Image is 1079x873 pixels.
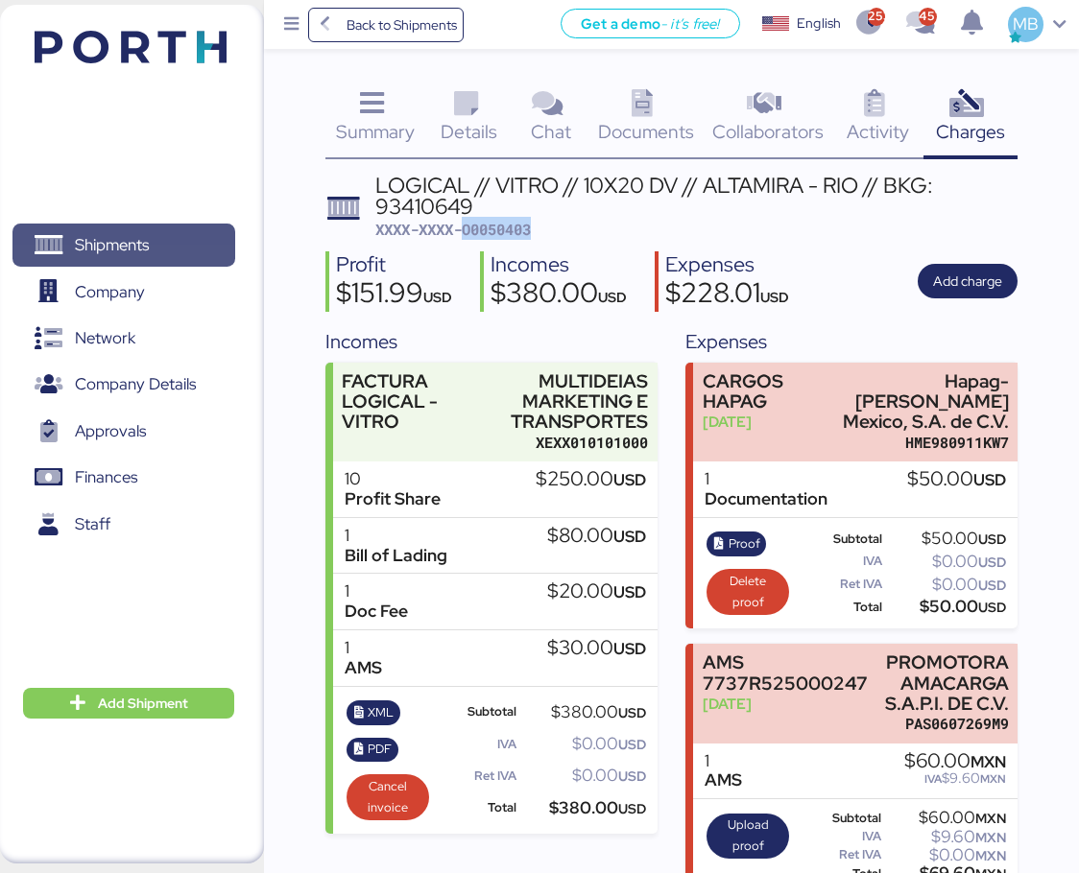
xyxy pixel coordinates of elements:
[75,278,145,306] span: Company
[536,469,646,490] div: $250.00
[978,554,1006,571] span: USD
[885,811,1006,825] div: $60.00
[975,810,1006,827] span: MXN
[325,327,658,356] div: Incomes
[907,469,1006,490] div: $50.00
[799,532,882,546] div: Subtotal
[799,601,882,614] div: Total
[886,531,1007,546] div: $50.00
[345,489,441,509] div: Profit Share
[618,704,646,721] span: USD
[712,119,824,144] span: Collaborators
[825,433,1009,453] div: HME980911KW7
[75,510,110,538] span: Staff
[75,417,146,445] span: Approvals
[520,801,646,815] div: $380.00
[707,814,789,860] button: Upload proof
[368,702,394,723] span: XML
[368,739,392,760] span: PDF
[520,705,646,720] div: $380.00
[12,456,235,500] a: Finances
[308,8,465,42] a: Back to Shipments
[276,9,308,41] button: Menu
[613,526,646,547] span: USD
[12,224,235,268] a: Shipments
[23,688,234,719] button: Add Shipment
[75,324,135,352] span: Network
[598,119,694,144] span: Documents
[491,251,627,279] div: Incomes
[876,714,1009,734] div: PAS0607269M9
[75,231,149,259] span: Shipments
[703,652,868,693] div: AMS 7737R525000247
[980,771,1006,787] span: MXN
[618,800,646,817] span: USD
[345,581,408,602] div: 1
[520,768,646,783] div: $0.00
[876,652,1009,713] div: PROMOTORA AMACARGA S.A.P.I. DE C.V.
[707,531,766,556] button: Proof
[468,433,648,453] div: XEXX010101000
[347,13,457,36] span: Back to Shipments
[439,801,516,814] div: Total
[825,371,1009,432] div: Hapag-[PERSON_NAME] Mexico, S.A. de C.V.
[613,581,646,602] span: USD
[336,251,452,279] div: Profit
[347,738,398,763] button: PDF
[904,751,1006,772] div: $60.00
[347,774,429,820] button: Cancel invoice
[886,578,1007,592] div: $0.00
[975,847,1006,864] span: MXN
[345,658,382,678] div: AMS
[729,533,760,554] span: Proof
[665,279,789,312] div: $228.01
[336,119,415,144] span: Summary
[713,571,783,613] span: Delete proof
[618,736,646,753] span: USD
[613,638,646,659] span: USD
[423,288,452,306] span: USD
[975,829,1006,846] span: MXN
[665,251,789,279] div: Expenses
[618,767,646,785] span: USD
[799,554,882,568] div: IVA
[799,578,882,591] div: Ret IVA
[760,288,789,306] span: USD
[547,638,646,659] div: $30.00
[703,694,868,714] div: [DATE]
[520,737,646,751] div: $0.00
[705,489,827,509] div: Documentation
[491,279,627,312] div: $380.00
[345,602,408,622] div: Doc Fee
[352,776,422,818] span: Cancel invoice
[799,830,881,843] div: IVA
[924,771,942,787] span: IVA
[441,119,497,144] span: Details
[98,692,188,715] span: Add Shipment
[547,526,646,547] div: $80.00
[918,264,1018,298] button: Add charge
[347,700,400,725] button: XML
[705,770,742,790] div: AMS
[375,220,531,239] span: XXXX-XXXX-O0050403
[375,175,1018,218] div: LOGICAL // VITRO // 10X20 DV // ALTAMIRA - RIO // BKG: 93410649
[336,279,452,312] div: $151.99
[685,327,1018,356] div: Expenses
[799,812,881,825] div: Subtotal
[468,371,648,432] div: MULTIDEIAS MARKETING E TRANSPORTES
[797,13,841,34] div: English
[345,469,441,489] div: 10
[933,270,1002,293] span: Add charge
[978,577,1006,594] span: USD
[707,569,789,615] button: Delete proof
[531,119,571,144] span: Chat
[598,288,627,306] span: USD
[345,526,447,546] div: 1
[613,469,646,490] span: USD
[705,751,742,771] div: 1
[439,769,516,783] div: Ret IVA
[973,469,1006,490] span: USD
[799,848,881,861] div: Ret IVA
[705,469,827,489] div: 1
[547,581,646,602] div: $20.00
